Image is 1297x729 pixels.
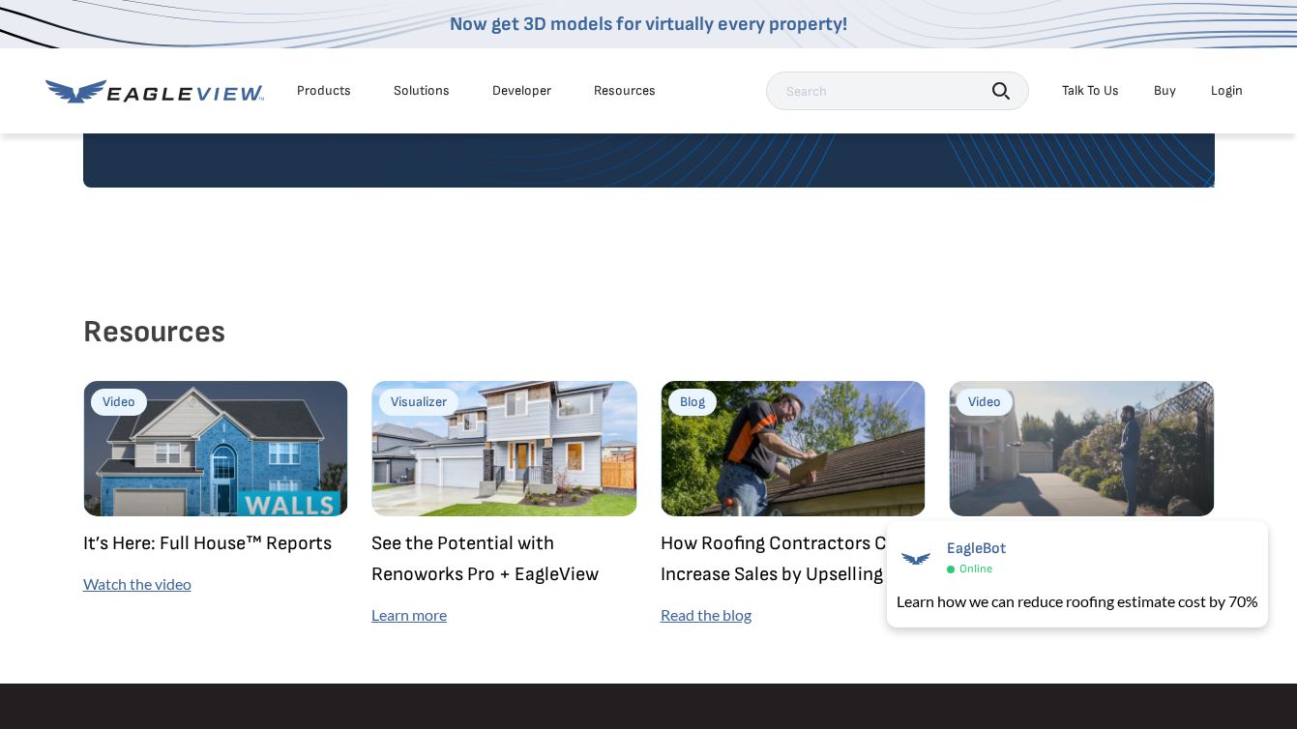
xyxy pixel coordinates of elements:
h5: Video [91,389,147,416]
div: Solutions [394,82,450,100]
span: EagleBot [947,539,1006,558]
h5: Blog [668,389,717,416]
a: Developer [492,82,551,100]
a: Read the blog [661,605,752,624]
div: Talk To Us [1062,82,1119,100]
div: Products [297,82,351,100]
div: Resources [594,82,656,100]
h2: Resources [83,304,1215,362]
img: It’s Here: Full House™ Reports [83,381,349,516]
h5: Video [957,389,1013,416]
a: Watch the video [83,574,192,593]
p: See the Potential with Renoworks Pro + EagleView [371,528,637,590]
div: Login [1211,82,1243,100]
img: See the Potential with Renoworks Pro + EagleView [371,381,637,516]
a: Learn more [371,605,447,624]
img: See Why Contractors Love EagleView Assess™ [949,381,1215,516]
div: Learn how we can reduce roofing estimate cost by 70% [897,590,1258,613]
img: How Roofing Contractors Can Increase Sales by Upselling [661,381,927,516]
p: It’s Here: Full House™ Reports [83,528,349,559]
a: Now get 3D models for virtually every property! [450,13,847,36]
img: EagleBot [897,539,935,578]
a: Buy [1154,82,1176,100]
p: How Roofing Contractors Can Increase Sales by Upselling [661,528,927,590]
input: Search [766,72,1029,110]
span: Online [959,562,992,576]
h5: Visualizer [379,389,458,416]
